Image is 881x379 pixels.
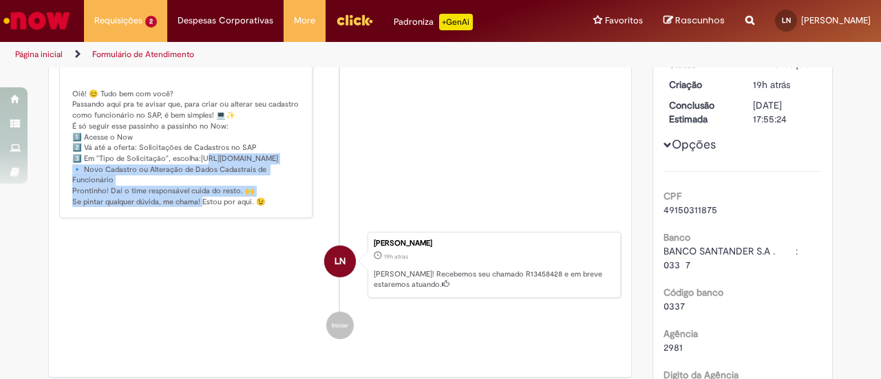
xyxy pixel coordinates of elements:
[374,269,613,290] p: [PERSON_NAME]! Recebemos seu chamado R13458428 e em breve estaremos atuando.
[659,98,743,126] dt: Conclusão Estimada
[753,78,817,91] div: 28/08/2025 14:55:19
[664,245,818,271] span: BANCO SANTANDER S.A . : 033 7
[324,246,356,277] div: Larissa Braga Nunes
[335,245,346,278] span: LN
[15,49,63,60] a: Página inicial
[294,14,315,28] span: More
[72,36,301,208] p: Bom dia favor abrir chamado na oferta correta: Oiê! 😊 Tudo bem com você? Passando aqui pra te avi...
[753,98,817,126] div: [DATE] 17:55:24
[664,190,681,202] b: CPF
[384,252,408,261] time: 28/08/2025 14:55:19
[94,14,142,28] span: Requisições
[664,341,683,354] span: 2981
[753,78,790,91] span: 19h atrás
[145,16,157,28] span: 2
[782,16,791,25] span: LN
[664,204,717,216] span: 49150311875
[664,14,725,28] a: Rascunhos
[178,14,273,28] span: Despesas Corporativas
[384,252,408,261] span: 19h atrás
[664,300,685,312] span: 0337
[664,231,690,243] b: Banco
[336,10,373,30] img: click_logo_yellow_360x200.png
[659,78,743,91] dt: Criação
[439,14,473,30] p: +GenAi
[675,14,725,27] span: Rascunhos
[92,49,194,60] a: Formulário de Atendimento
[1,7,72,34] img: ServiceNow
[664,286,723,299] b: Código banco
[753,78,790,91] time: 28/08/2025 14:55:19
[605,14,643,28] span: Favoritos
[59,232,621,298] li: Larissa Braga Nunes
[394,14,473,30] div: Padroniza
[664,327,698,340] b: Agência
[374,239,613,248] div: [PERSON_NAME]
[10,42,577,67] ul: Trilhas de página
[801,14,871,26] span: [PERSON_NAME]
